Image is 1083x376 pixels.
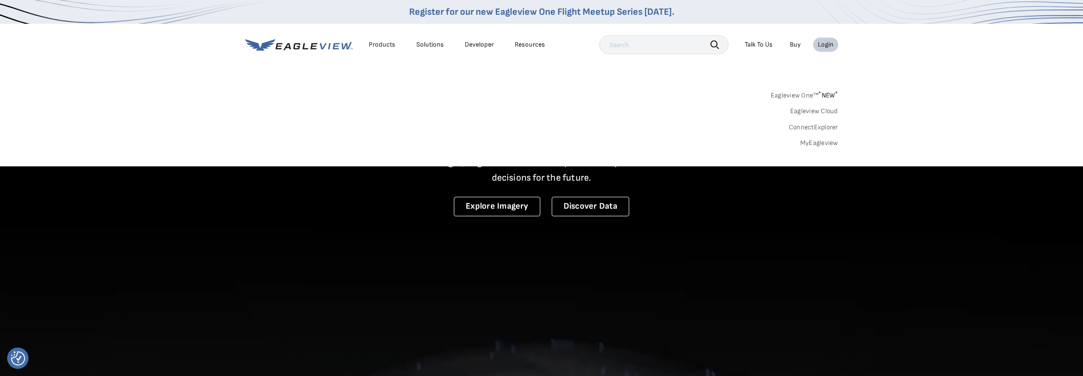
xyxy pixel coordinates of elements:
a: Register for our new Eagleview One Flight Meetup Series [DATE]. [409,6,674,18]
a: MyEagleview [800,139,838,147]
a: Eagleview Cloud [790,107,838,116]
a: Eagleview One™*NEW* [771,88,838,99]
div: Talk To Us [745,40,773,49]
a: Explore Imagery [454,197,540,216]
a: Buy [790,40,801,49]
div: Solutions [416,40,444,49]
div: Login [818,40,834,49]
span: NEW [818,91,838,99]
img: Revisit consent button [11,351,25,366]
div: Products [369,40,395,49]
a: ConnectExplorer [789,123,838,132]
a: Discover Data [552,197,629,216]
div: Resources [515,40,545,49]
input: Search [599,35,728,54]
a: Developer [465,40,494,49]
button: Consent Preferences [11,351,25,366]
